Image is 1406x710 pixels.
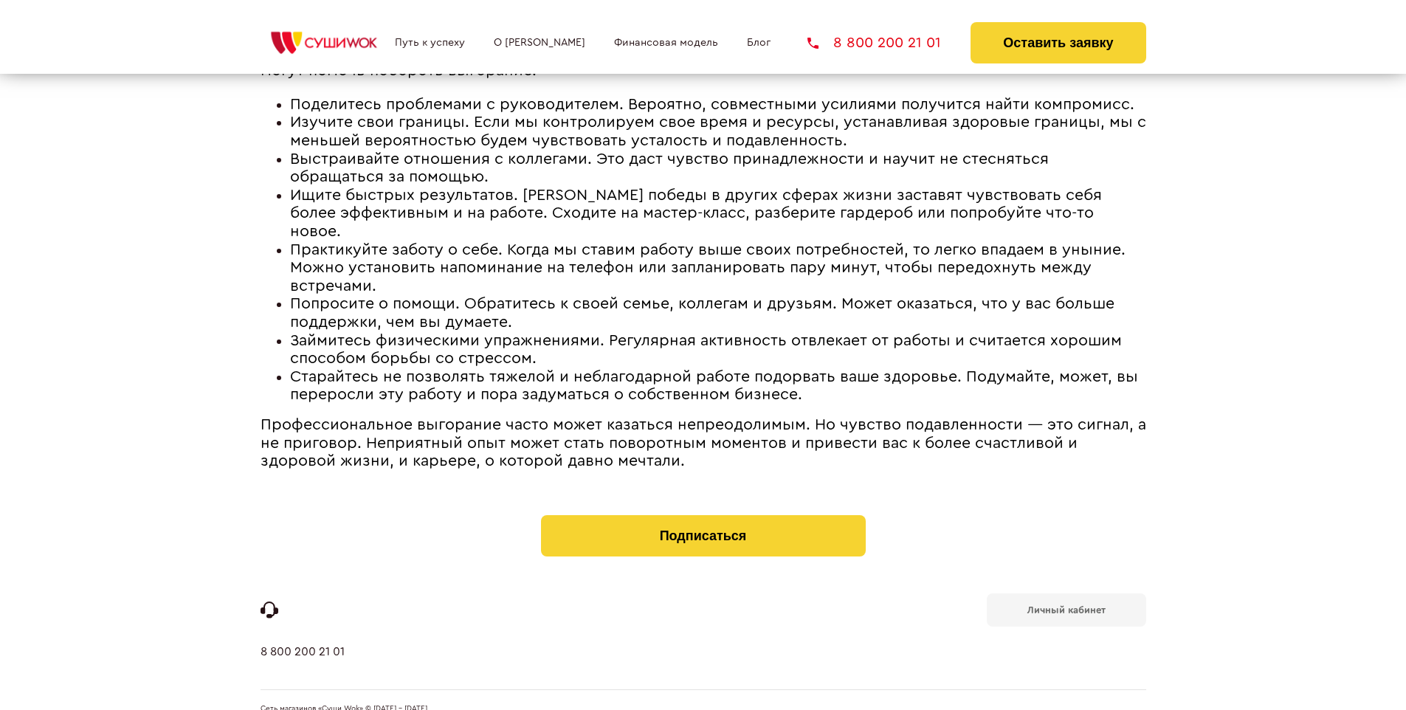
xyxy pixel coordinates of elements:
span: Займитесь физическими упражнениями. Регулярная активность отвлекает от работы и считается хорошим... [290,333,1122,367]
button: Оставить заявку [971,22,1145,63]
a: Личный кабинет [987,593,1146,627]
span: 8 800 200 21 01 [833,35,941,50]
span: Выстраивайте отношения с коллегами. Это даст чувство принадлежности и научит не стесняться обраща... [290,151,1049,185]
a: О [PERSON_NAME] [494,37,585,49]
button: Подписаться [541,515,866,556]
a: 8 800 200 21 01 [261,645,345,689]
span: Ищите быстрых результатов. [PERSON_NAME] победы в других сферах жизни заставят чувствовать себя б... [290,187,1102,239]
b: Личный кабинет [1027,605,1106,615]
span: Попросите о помощи. Обратитесь к своей семье, коллегам и друзьям. Может оказаться, что у вас боль... [290,296,1114,330]
a: 8 800 200 21 01 [807,35,941,50]
span: Поделитесь проблемами с руководителем. Вероятно, совместными усилиями получится найти компромисс. [290,97,1134,112]
span: Старайтесь не позволять тяжелой и неблагодарной работе подорвать ваше здоровье. Подумайте, может,... [290,369,1138,403]
span: Изучите свои границы. Если мы контролируем свое время и ресурсы, устанавливая здоровые границы, м... [290,114,1146,148]
a: Путь к успеху [395,37,465,49]
span: Профессиональное выгорание часто может казаться непреодолимым. Но чувство подавленности ― это сиг... [261,417,1146,469]
a: Блог [747,37,771,49]
a: Финансовая модель [614,37,718,49]
span: Практикуйте заботу о себе. Когда мы ставим работу выше своих потребностей, то легко впадаем в уны... [290,242,1126,294]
